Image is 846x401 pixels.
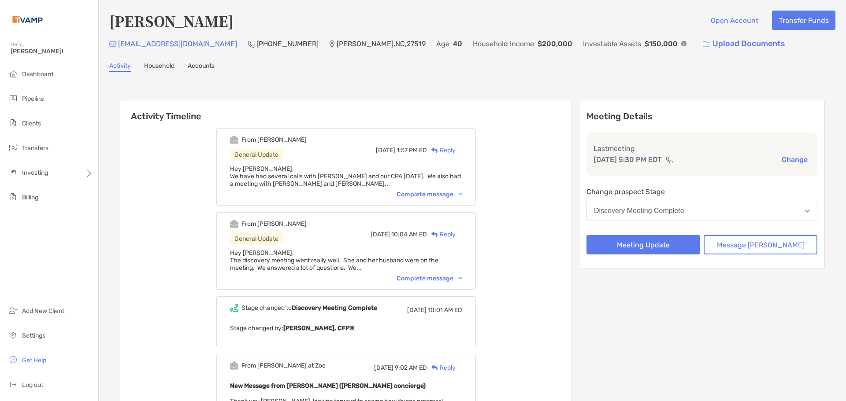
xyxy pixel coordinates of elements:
[376,147,395,154] span: [DATE]
[230,304,238,312] img: Event icon
[109,11,234,31] h4: [PERSON_NAME]
[8,167,19,177] img: investing icon
[337,38,426,49] p: [PERSON_NAME] , NC , 27519
[8,354,19,365] img: get-help icon
[230,149,283,160] div: General Update
[22,169,48,177] span: Investing
[230,323,462,334] p: Stage changed by:
[8,68,19,79] img: dashboard icon
[109,41,116,47] img: Email Icon
[248,40,255,48] img: Phone Icon
[431,232,438,237] img: Reply icon
[230,220,238,228] img: Event icon
[431,365,438,371] img: Reply icon
[8,191,19,202] img: billing icon
[427,146,456,155] div: Reply
[230,361,238,370] img: Event icon
[458,277,462,280] img: Chevron icon
[241,362,326,369] div: From [PERSON_NAME] at Zoe
[188,62,215,72] a: Accounts
[772,11,835,30] button: Transfer Funds
[397,275,462,282] div: Complete message
[11,48,93,55] span: [PERSON_NAME]!
[8,118,19,128] img: clients icon
[594,207,684,215] div: Discovery Meeting Complete
[431,147,438,153] img: Reply icon
[594,143,810,154] p: Last meeting
[805,210,810,213] img: Open dropdown arrow
[22,194,38,201] span: Billing
[397,147,427,154] span: 1:57 PM ED
[374,364,393,372] span: [DATE]
[256,38,319,49] p: [PHONE_NUMBER]
[703,41,710,47] img: button icon
[120,100,571,121] h6: Activity Timeline
[458,193,462,195] img: Chevron icon
[538,38,572,49] p: $200,000
[241,136,307,143] div: From [PERSON_NAME]
[22,307,64,315] span: Add New Client
[8,330,19,340] img: settings icon
[329,40,335,48] img: Location Icon
[22,70,53,78] span: Dashboard
[395,364,427,372] span: 9:02 AM ED
[586,201,817,221] button: Discovery Meeting Complete
[586,111,817,122] p: Meeting Details
[118,38,237,49] p: [EMAIL_ADDRESS][DOMAIN_NAME]
[109,62,131,72] a: Activity
[8,305,19,316] img: add_new_client icon
[283,324,354,332] b: [PERSON_NAME], CFP®
[22,144,48,152] span: Transfers
[407,306,427,314] span: [DATE]
[230,249,438,272] span: Hey [PERSON_NAME], The discovery meeting went really well. She and her husband were on the meetin...
[583,38,641,49] p: Investable Assets
[230,136,238,144] img: Event icon
[473,38,534,49] p: Household Income
[645,38,678,49] p: $150,000
[241,304,377,312] div: Stage changed to
[397,191,462,198] div: Complete message
[22,120,41,127] span: Clients
[230,165,461,188] span: Hey [PERSON_NAME], We have had several calls with [PERSON_NAME] and our CPA [DATE]. We also had a...
[427,363,456,372] div: Reply
[22,381,43,389] span: Log out
[586,186,817,197] p: Change prospect Stage
[665,156,673,163] img: communication type
[8,93,19,103] img: pipeline icon
[8,379,19,390] img: logout icon
[453,38,462,49] p: 40
[697,34,791,53] a: Upload Documents
[681,41,686,46] img: Info Icon
[22,332,45,339] span: Settings
[22,357,46,364] span: Get Help
[779,155,810,164] button: Change
[427,230,456,239] div: Reply
[230,382,426,390] b: New Message from [PERSON_NAME] ([PERSON_NAME] concierge)
[371,231,390,238] span: [DATE]
[704,11,765,30] button: Open Account
[292,304,377,312] b: Discovery Meeting Complete
[594,154,662,165] p: [DATE] 5:30 PM EDT
[8,142,19,153] img: transfers icon
[241,220,307,228] div: From [PERSON_NAME]
[436,38,449,49] p: Age
[144,62,174,72] a: Household
[391,231,427,238] span: 10:04 AM ED
[428,306,462,314] span: 10:01 AM ED
[230,233,283,244] div: General Update
[704,235,817,254] button: Message [PERSON_NAME]
[22,95,44,103] span: Pipeline
[11,4,45,35] img: Zoe Logo
[586,235,700,254] button: Meeting Update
